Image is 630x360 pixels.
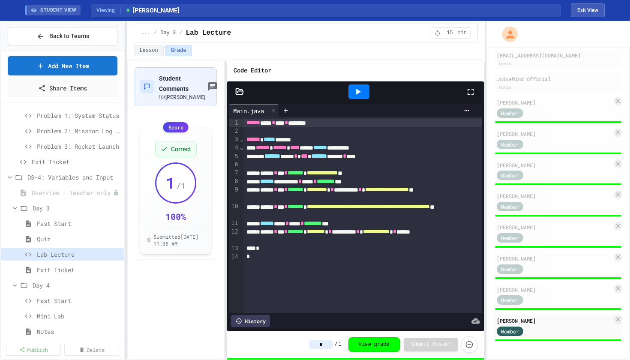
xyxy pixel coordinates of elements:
span: / [154,30,157,36]
span: Back to Teams [49,32,89,41]
span: Overview - Teacher only [32,188,113,197]
button: Back to Teams [8,27,117,45]
div: JuiceMind Official [497,75,620,83]
div: Admin [497,84,513,91]
span: 15 [443,30,457,36]
button: Grade [165,45,192,56]
span: Member [501,141,519,148]
span: Fast Start [37,296,121,305]
span: Exit Ticket [32,157,121,166]
div: My Account [493,24,520,44]
span: Problem 3: Rocket Launch [37,142,121,151]
a: Share Items [8,79,117,97]
span: D3-4: Variables and Input [27,173,121,182]
span: Member [501,296,519,304]
span: / [179,30,182,36]
div: Unpublished [113,190,119,196]
div: [PERSON_NAME] [497,161,612,169]
span: Member [501,203,519,210]
button: Lesson [134,45,163,56]
span: Member [501,234,519,242]
div: [PERSON_NAME] [497,192,612,200]
span: ... [141,30,150,36]
span: Member [501,109,519,117]
button: Exit student view [571,3,605,17]
div: [PERSON_NAME] [497,223,612,231]
a: Publish [6,344,61,356]
span: Problem 2: Mission Log with border [37,126,121,135]
span: Viewing [96,6,121,14]
span: Exit Ticket [37,265,121,274]
span: Lab Lecture [37,250,121,259]
span: Member [501,171,519,179]
span: Day 4 [33,281,121,290]
span: Member [501,265,519,273]
div: [PERSON_NAME] [497,99,612,106]
a: Add New Item [8,56,117,75]
span: Fast Start [37,219,121,228]
span: Member [501,327,519,335]
span: Quiz [37,234,121,243]
div: Admin [497,60,513,67]
span: Lab Lecture [186,28,231,38]
span: Day 3 [160,30,176,36]
div: [PERSON_NAME] [497,255,612,262]
span: min [458,30,467,36]
div: [PERSON_NAME] [497,286,612,294]
span: Problem 1: System Status [37,111,121,120]
a: Delete [64,344,119,356]
span: Notes [37,327,121,336]
span: STUDENT VIEW [40,7,76,14]
span: Day 3 [33,204,121,213]
span: Mini Lab [37,312,121,321]
div: [EMAIL_ADDRESS][DOMAIN_NAME] [497,51,620,59]
span: [PERSON_NAME] [125,6,179,15]
div: [PERSON_NAME] [497,317,612,324]
div: [PERSON_NAME] [497,130,612,138]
